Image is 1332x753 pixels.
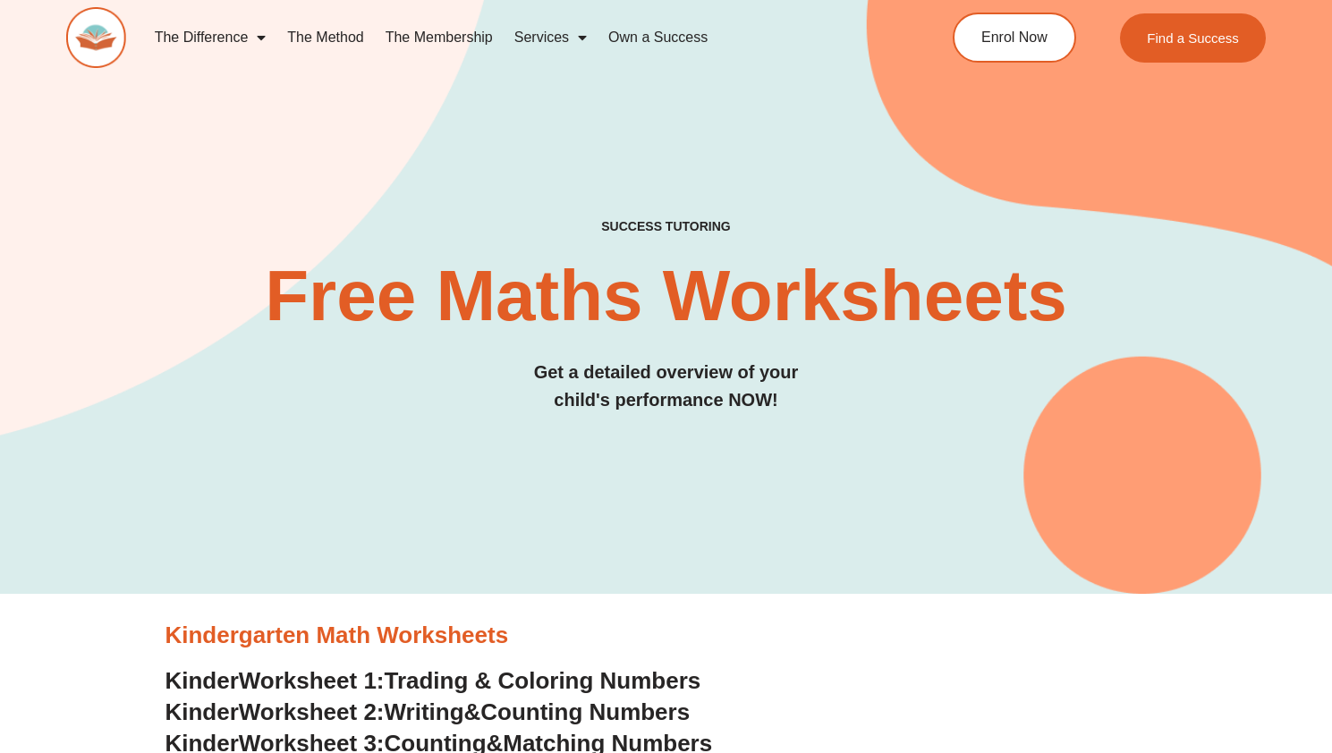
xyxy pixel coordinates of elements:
h2: Free Maths Worksheets​ [66,260,1265,332]
span: Writing [385,698,464,725]
h3: Kindergarten Math Worksheets [165,621,1167,651]
span: Kinder [165,698,239,725]
h4: SUCCESS TUTORING​ [66,219,1265,234]
a: Own a Success [598,17,718,58]
a: The Difference [144,17,277,58]
a: KinderWorksheet 2:Writing&Counting Numbers [165,698,691,725]
a: Find a Success [1120,13,1266,63]
span: Worksheet 2: [239,698,385,725]
a: The Membership [375,17,504,58]
a: The Method [276,17,374,58]
span: Counting Numbers [480,698,690,725]
nav: Menu [144,17,885,58]
a: KinderWorksheet 1:Trading & Coloring Numbers [165,667,701,694]
span: Kinder [165,667,239,694]
span: Trading & Coloring Numbers [385,667,701,694]
span: Enrol Now [981,30,1048,45]
a: Services [504,17,598,58]
h3: Get a detailed overview of your child's performance NOW! [66,359,1265,414]
a: Enrol Now [953,13,1076,63]
span: Find a Success [1147,31,1239,45]
span: Worksheet 1: [239,667,385,694]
